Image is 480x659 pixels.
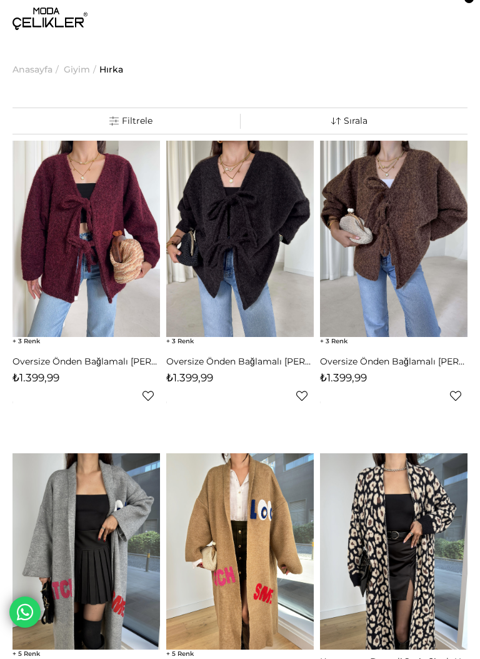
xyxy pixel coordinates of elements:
[99,38,123,101] a: Hırka
[240,108,458,134] a: Sıralama
[320,402,321,403] img: png;base64,iVBORw0KGgoAAAANSUhEUgAAAAEAAAABCAYAAAAfFcSJAAAAAXNSR0IArs4c6QAAAA1JREFUGFdjePfu3X8ACW...
[450,390,461,401] a: Favorilere Ekle
[166,371,213,384] span: ₺1.399,99
[296,390,307,401] a: Favorilere Ekle
[12,141,160,338] img: Oversize Önden Bağlamalı Annabel Kadın Bordo Peluş Ceket 26K005
[320,337,347,345] span: 3
[320,371,367,384] span: ₺1.399,99
[12,337,40,345] span: 3
[166,141,314,338] img: Oversize Önden Bağlamalı Annabel Kadın Siyah Peluş Ceket 26K005
[12,453,160,650] img: Nakışlı Alen Gri Kadın Uzun Triko Hırka 25K259
[320,141,467,338] img: Oversize Önden Bağlamalı Annabel Kadın Kahve Peluş Ceket 26K005
[166,356,314,367] a: Oversize Önden Bağlamalı [PERSON_NAME] Siyah Peluş Ceket 26K005
[64,38,99,101] li: >
[12,8,87,30] img: logo
[166,337,194,345] span: 3
[12,38,52,101] a: Anasayfa
[320,453,467,650] img: Kapamasız Desenli Juris Siyah Uzun Triko Örme Hırka 25K223
[12,38,62,101] li: >
[166,453,314,650] img: Nakışlı Alen Camel Kadın Uzun Triko Hırka 25K259
[12,371,59,384] span: ₺1.399,99
[22,108,240,134] a: Filtreleme
[142,390,154,401] a: Favorilere Ekle
[12,356,160,367] a: Oversize Önden Bağlamalı [PERSON_NAME] Bordo Peluş Ceket 26K005
[320,403,321,403] img: png;base64,iVBORw0KGgoAAAANSUhEUgAAAAEAAAABCAYAAAAfFcSJAAAAAXNSR0IArs4c6QAAAA1JREFUGFdjePfu3X8ACW...
[320,356,467,367] a: Oversize Önden Bağlamalı [PERSON_NAME] Kahve Peluş Ceket 26K005
[12,650,40,658] span: 5
[166,402,167,403] img: png;base64,iVBORw0KGgoAAAANSUhEUgAAAAEAAAABCAYAAAAfFcSJAAAAAXNSR0IArs4c6QAAAA1JREFUGFdjePfu3X8ACW...
[64,38,90,101] a: Giyim
[166,403,167,403] img: png;base64,iVBORw0KGgoAAAANSUhEUgAAAAEAAAABCAYAAAAfFcSJAAAAAXNSR0IArs4c6QAAAA1JREFUGFdjePfu3X8ACW...
[166,650,194,658] span: 5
